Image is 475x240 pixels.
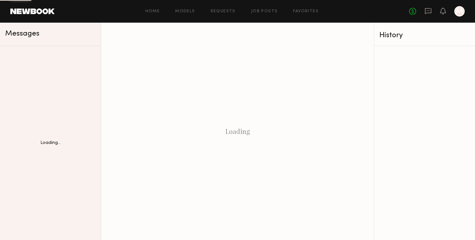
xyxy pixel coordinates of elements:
[379,32,470,39] div: History
[454,6,465,16] a: M
[175,9,195,14] a: Models
[40,141,61,145] div: Loading...
[211,9,236,14] a: Requests
[251,9,278,14] a: Job Posts
[145,9,160,14] a: Home
[5,30,39,38] span: Messages
[293,9,319,14] a: Favorites
[101,23,374,240] div: Loading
